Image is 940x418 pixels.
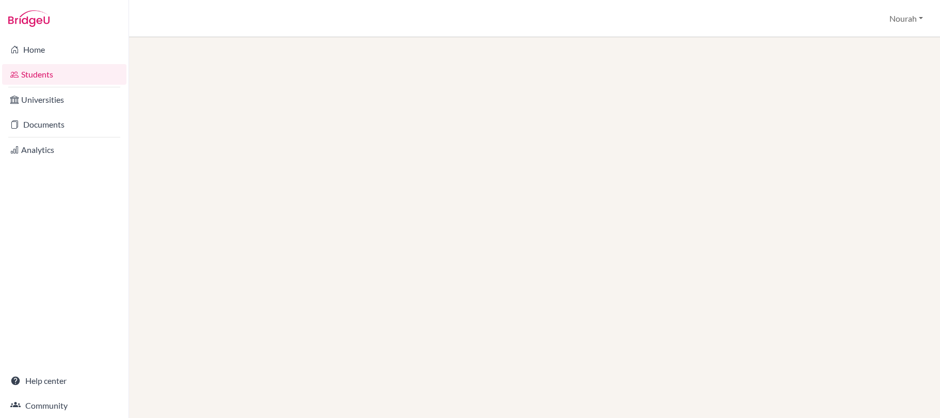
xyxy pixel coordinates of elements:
[2,395,126,416] a: Community
[2,140,126,160] a: Analytics
[2,114,126,135] a: Documents
[2,64,126,85] a: Students
[885,9,928,28] button: Nourah
[2,370,126,391] a: Help center
[2,39,126,60] a: Home
[2,89,126,110] a: Universities
[8,10,50,27] img: Bridge-U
